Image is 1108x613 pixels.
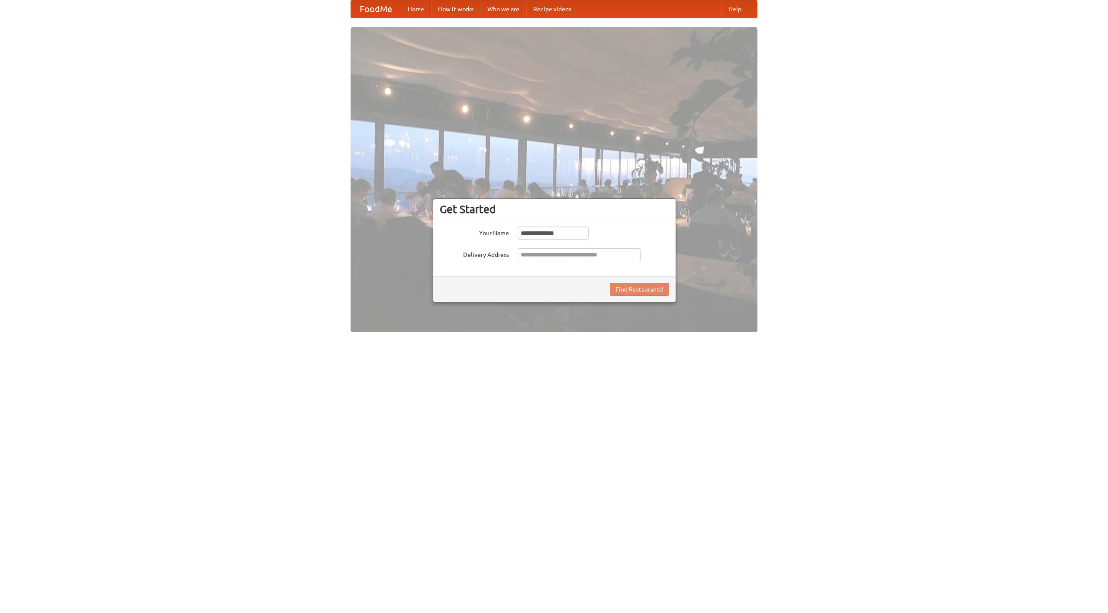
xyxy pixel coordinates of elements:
label: Delivery Address [440,248,509,259]
h3: Get Started [440,203,669,216]
button: Find Restaurants! [610,283,669,296]
a: How it works [431,0,480,18]
label: Your Name [440,227,509,237]
a: Who we are [480,0,526,18]
a: FoodMe [351,0,401,18]
a: Recipe videos [526,0,578,18]
a: Help [721,0,748,18]
a: Home [401,0,431,18]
